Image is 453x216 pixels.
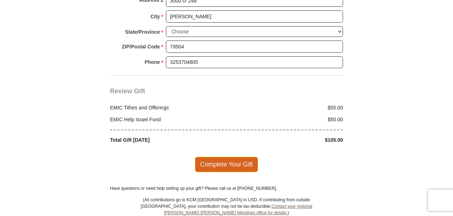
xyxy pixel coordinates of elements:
[195,157,258,172] span: Complete Your Gift
[164,204,312,215] a: Contact your regional [PERSON_NAME] [PERSON_NAME] Ministries office for details.
[122,42,160,52] strong: ZIP/Postal Code
[106,116,227,123] div: EMIC Help Israel Fund
[110,88,145,95] span: Review Gift
[226,136,347,144] div: $105.00
[151,11,160,22] strong: City
[125,27,160,37] strong: State/Province
[226,104,347,112] div: $55.00
[145,57,160,67] strong: Phone
[106,136,227,144] div: Total Gift [DATE]
[106,104,227,112] div: EMIC Tithes and Offerings
[226,116,347,123] div: $50.00
[110,185,343,192] p: Have questions or need help setting up your gift? Please call us at [PHONE_NUMBER].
